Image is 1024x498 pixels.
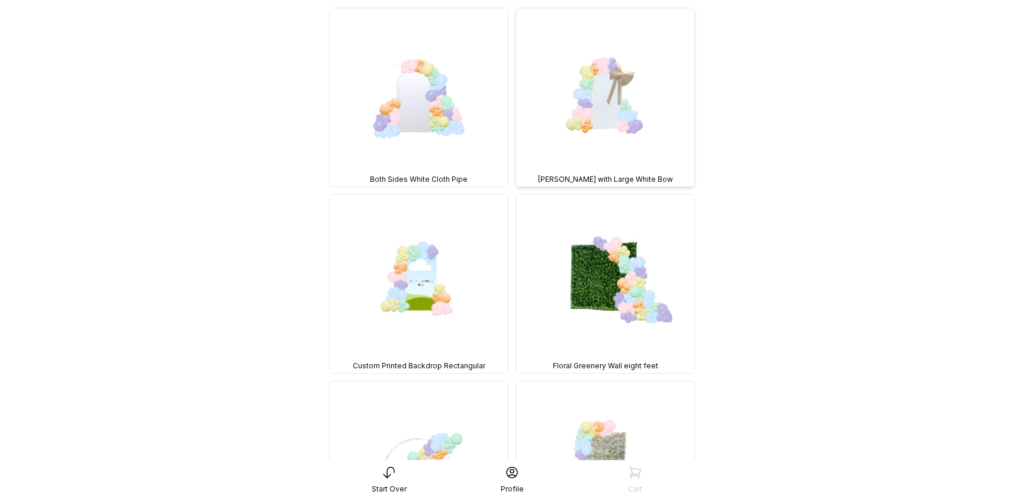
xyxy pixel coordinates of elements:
div: Profile [501,484,524,494]
span: Custom Printed Backdrop Rectangular [353,361,485,371]
img: BKD, 3 Sizes, Custom Printed Backdrop Rectangular [330,195,508,373]
img: BKD, 3 Sizes, Chiara with Large White Bow [516,8,694,187]
span: Floral Greenery Wall eight feet [553,361,658,371]
div: Cart [628,484,642,494]
img: BKD, 3 Sizes, Both Sides White Cloth Pipe [330,8,508,187]
span: Both Sides White Cloth Pipe [370,175,468,184]
div: Start Over [372,484,407,494]
img: BKD, 3 Sizes, Floral Greenery Wall eight feet [516,195,694,373]
span: [PERSON_NAME] with Large White Bow [538,175,673,184]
